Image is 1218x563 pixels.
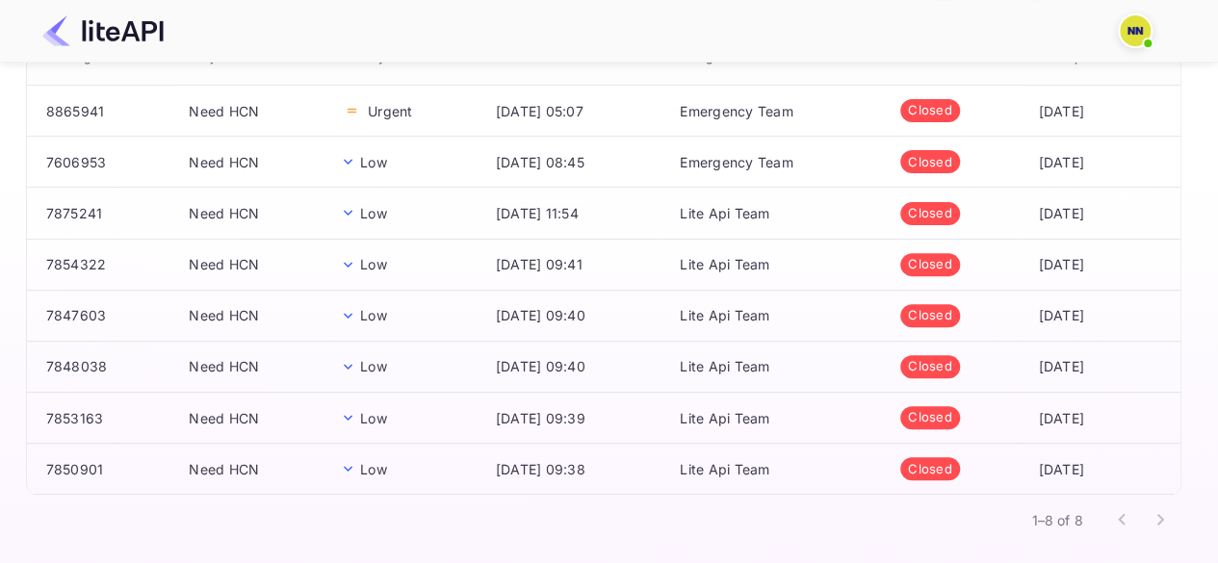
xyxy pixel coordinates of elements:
[27,290,174,341] td: 7847603
[480,393,664,444] td: [DATE] 09:39
[173,188,328,239] td: Need HCN
[27,444,174,495] td: 7850901
[1023,290,1179,341] td: [DATE]
[664,444,885,495] td: Lite Api Team
[1120,15,1151,46] img: N/A N/A
[1023,239,1179,290] td: [DATE]
[664,393,885,444] td: Lite Api Team
[360,408,386,428] p: Low
[360,305,386,325] p: Low
[1023,188,1179,239] td: [DATE]
[480,341,664,392] td: [DATE] 09:40
[173,341,328,392] td: Need HCN
[27,341,174,392] td: 7848038
[664,341,885,392] td: Lite Api Team
[664,188,885,239] td: Lite Api Team
[900,255,960,274] span: Closed
[480,137,664,188] td: [DATE] 08:45
[900,357,960,376] span: Closed
[173,239,328,290] td: Need HCN
[360,152,386,172] p: Low
[900,408,960,427] span: Closed
[480,188,664,239] td: [DATE] 11:54
[664,239,885,290] td: Lite Api Team
[360,356,386,376] p: Low
[480,290,664,341] td: [DATE] 09:40
[900,460,960,479] span: Closed
[27,137,174,188] td: 7606953
[900,306,960,325] span: Closed
[664,86,885,137] td: Emergency Team
[360,254,386,274] p: Low
[900,153,960,172] span: Closed
[173,86,328,137] td: Need HCN
[173,444,328,495] td: Need HCN
[42,15,164,46] img: LiteAPI Logo
[173,290,328,341] td: Need HCN
[1031,510,1082,530] p: 1–8 of 8
[664,137,885,188] td: Emergency Team
[900,204,960,223] span: Closed
[1023,393,1179,444] td: [DATE]
[27,188,174,239] td: 7875241
[27,239,174,290] td: 7854322
[1023,137,1179,188] td: [DATE]
[664,290,885,341] td: Lite Api Team
[900,101,960,120] span: Closed
[1023,341,1179,392] td: [DATE]
[173,393,328,444] td: Need HCN
[1023,86,1179,137] td: [DATE]
[27,393,174,444] td: 7853163
[27,86,174,137] td: 8865941
[360,203,386,223] p: Low
[480,239,664,290] td: [DATE] 09:41
[1023,444,1179,495] td: [DATE]
[480,444,664,495] td: [DATE] 09:38
[480,86,664,137] td: [DATE] 05:07
[360,459,386,479] p: Low
[173,137,328,188] td: Need HCN
[368,101,412,121] p: Urgent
